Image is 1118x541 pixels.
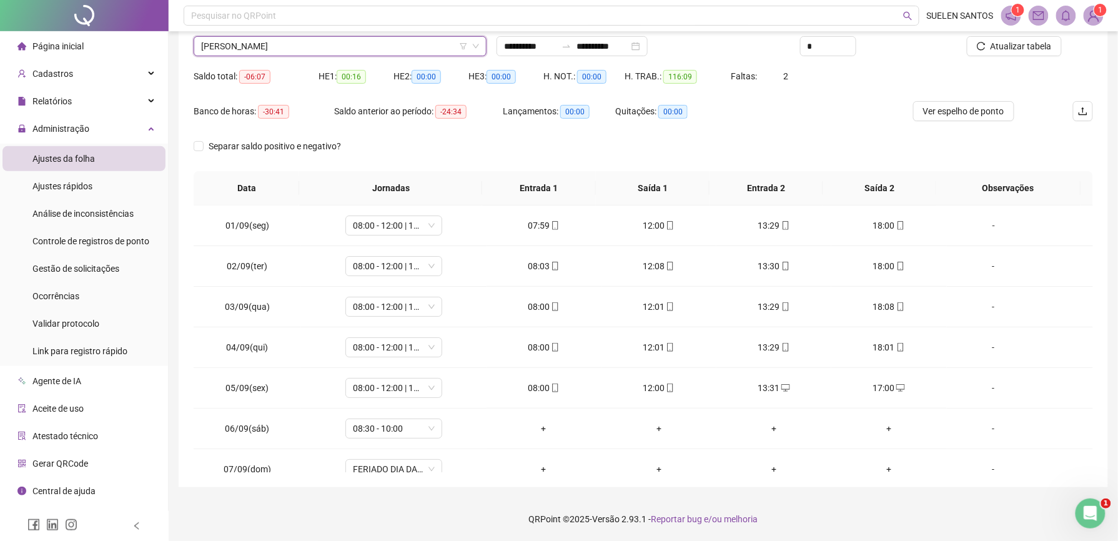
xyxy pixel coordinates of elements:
span: mobile [780,262,790,270]
span: Agente de IA [32,376,81,386]
button: Atualizar tabela [967,36,1062,56]
span: 1 [1101,499,1111,509]
div: 08:03 [497,259,591,273]
div: 13:29 [726,340,821,354]
div: 08:00 [497,340,591,354]
span: upload [1078,106,1088,116]
div: Saldo total: [194,69,319,84]
span: Ver espelho de ponto [923,104,1004,118]
span: mobile [665,262,675,270]
div: 12:01 [611,300,706,314]
span: solution [17,432,26,440]
div: Banco de horas: [194,104,334,119]
span: 06/09(sáb) [225,424,269,434]
th: Entrada 2 [710,171,823,206]
div: 18:00 [841,219,936,232]
span: -24:34 [435,105,467,119]
div: + [726,422,821,435]
div: + [841,462,936,476]
div: + [841,422,936,435]
span: 00:00 [658,105,688,119]
span: Página inicial [32,41,84,51]
div: + [611,462,706,476]
div: 17:00 [841,381,936,395]
div: 12:00 [611,381,706,395]
span: 03/09(qua) [225,302,270,312]
span: Faltas: [731,71,759,81]
span: mobile [895,262,905,270]
div: HE 3: [468,69,543,84]
span: mobile [550,384,560,392]
div: 13:29 [726,300,821,314]
span: qrcode [17,459,26,468]
span: mobile [895,343,905,352]
span: THAYNARA ROSNER MACHADO [201,37,479,56]
span: Atestado técnico [32,431,98,441]
th: Observações [936,171,1081,206]
span: -06:07 [239,70,270,84]
span: mobile [665,343,675,352]
div: 12:08 [611,259,706,273]
span: mobile [895,221,905,230]
th: Jornadas [299,171,482,206]
span: 08:30 - 10:00 [353,419,435,438]
span: reload [977,42,986,51]
div: 13:29 [726,219,821,232]
div: H. TRAB.: [625,69,731,84]
th: Saída 2 [823,171,937,206]
span: 08:00 - 12:00 | 13:30 - 18:00 [353,216,435,235]
span: to [561,41,571,51]
span: filter [460,42,467,50]
footer: QRPoint © 2025 - 2.93.1 - [169,497,1118,541]
div: 18:00 [841,259,936,273]
div: 07:59 [497,219,591,232]
span: desktop [895,384,905,392]
span: 08:00 - 12:00 | 13:30 - 18:00 [353,257,435,275]
span: 00:00 [560,105,590,119]
span: Observações [946,181,1071,195]
iframe: Intercom live chat [1076,499,1106,529]
span: Aceite de uso [32,404,84,414]
span: Atualizar tabela [991,39,1052,53]
div: 13:31 [726,381,821,395]
span: FERIADO DIA DA INDEPENDÊNCIA [353,460,435,479]
span: -30:41 [258,105,289,119]
span: 07/09(dom) [224,464,271,474]
div: - [957,462,1031,476]
span: mobile [665,302,675,311]
div: - [957,340,1031,354]
span: mobile [665,384,675,392]
div: 12:01 [611,340,706,354]
span: file [17,97,26,106]
span: Reportar bug e/ou melhoria [651,514,758,524]
span: Separar saldo positivo e negativo? [204,139,346,153]
span: desktop [780,384,790,392]
span: mobile [550,302,560,311]
div: + [726,462,821,476]
span: lock [17,124,26,133]
span: Central de ajuda [32,486,96,496]
th: Saída 1 [596,171,710,206]
span: mobile [665,221,675,230]
span: swap-right [561,41,571,51]
div: Lançamentos: [503,104,615,119]
span: Controle de registros de ponto [32,236,149,246]
span: 1 [1098,6,1102,14]
span: facebook [27,519,40,531]
span: mobile [780,302,790,311]
span: mobile [780,343,790,352]
sup: 1 [1012,4,1024,16]
div: + [497,462,591,476]
div: + [497,422,591,435]
span: linkedin [46,519,59,531]
div: 18:01 [841,340,936,354]
span: Ajustes rápidos [32,181,92,191]
span: search [903,11,913,21]
span: 2 [784,71,789,81]
div: + [611,422,706,435]
div: - [957,300,1031,314]
span: 00:00 [412,70,441,84]
div: HE 2: [393,69,468,84]
span: Link para registro rápido [32,346,127,356]
span: 1 [1016,6,1020,14]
